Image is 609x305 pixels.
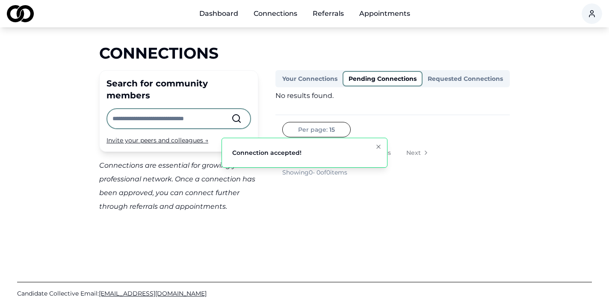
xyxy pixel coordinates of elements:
[247,5,304,22] a: Connections
[106,136,251,145] div: Invite your peers and colleagues →
[99,290,207,297] span: [EMAIL_ADDRESS][DOMAIN_NAME]
[99,159,258,213] div: Connections are essential for growing your professional network. Once a connection has been appro...
[192,5,417,22] nav: Main
[275,91,510,101] div: No results found.
[282,122,351,137] button: Per page:15
[306,5,351,22] a: Referrals
[232,148,302,157] div: Connection accepted!
[17,289,592,298] a: Candidate Collective Email:[EMAIL_ADDRESS][DOMAIN_NAME]
[99,44,510,62] div: Connections
[423,72,508,86] button: Requested Connections
[192,5,245,22] a: Dashboard
[106,77,251,101] div: Search for community members
[343,71,423,86] button: Pending Connections
[277,72,343,86] button: Your Connections
[329,125,335,134] span: 15
[7,5,34,22] img: logo
[352,5,417,22] a: Appointments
